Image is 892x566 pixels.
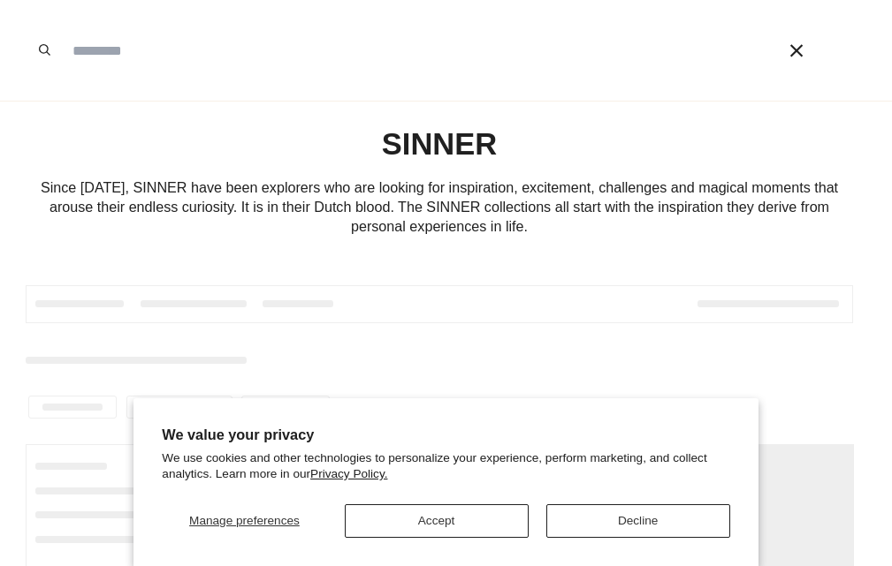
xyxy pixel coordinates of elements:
[162,504,326,538] button: Manage preferences
[189,514,300,527] span: Manage preferences
[546,504,730,538] button: Decline
[162,426,729,443] h2: We value your privacy
[345,504,529,538] button: Accept
[310,467,387,480] a: Privacy Policy.
[162,450,729,481] p: We use cookies and other technologies to personalize your experience, perform marketing, and coll...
